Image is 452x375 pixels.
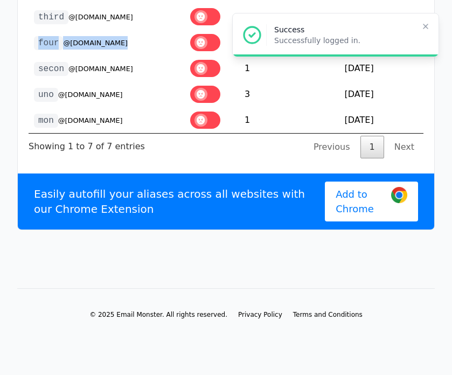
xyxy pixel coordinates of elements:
[238,311,282,318] span: Privacy Policy
[339,4,423,30] td: [DATE]
[89,310,227,319] li: © 2025 Email Monster. All rights reserved.
[29,134,145,153] div: Showing 1 to 7 of 7 entries
[34,36,63,50] code: four
[34,186,325,217] p: Easily autofill your aliases across all websites with our Chrome Extension
[336,187,383,216] span: Add to Chrome
[68,13,133,21] small: @[DOMAIN_NAME]
[360,136,384,158] a: 1
[325,182,418,221] a: Add to Chrome
[274,35,413,46] p: Successfully logged in.
[274,25,304,34] span: Success
[339,81,423,107] td: [DATE]
[339,55,423,81] td: [DATE]
[339,107,423,133] td: [DATE]
[68,65,133,73] small: @[DOMAIN_NAME]
[239,4,339,30] td: 3
[58,116,123,124] small: @[DOMAIN_NAME]
[391,187,407,203] img: Google Chrome Logo
[63,39,128,47] small: @[DOMAIN_NAME]
[304,136,359,158] a: Previous
[293,310,363,319] a: Terms and Conditions
[239,107,339,133] td: 1
[34,10,68,24] code: third
[238,310,282,319] a: Privacy Policy
[58,91,123,99] small: @[DOMAIN_NAME]
[34,114,58,128] code: mon
[34,88,58,102] code: uno
[385,136,423,158] a: Next
[293,311,363,318] span: Terms and Conditions
[239,81,339,107] td: 3
[239,55,339,81] td: 1
[34,62,68,76] code: secon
